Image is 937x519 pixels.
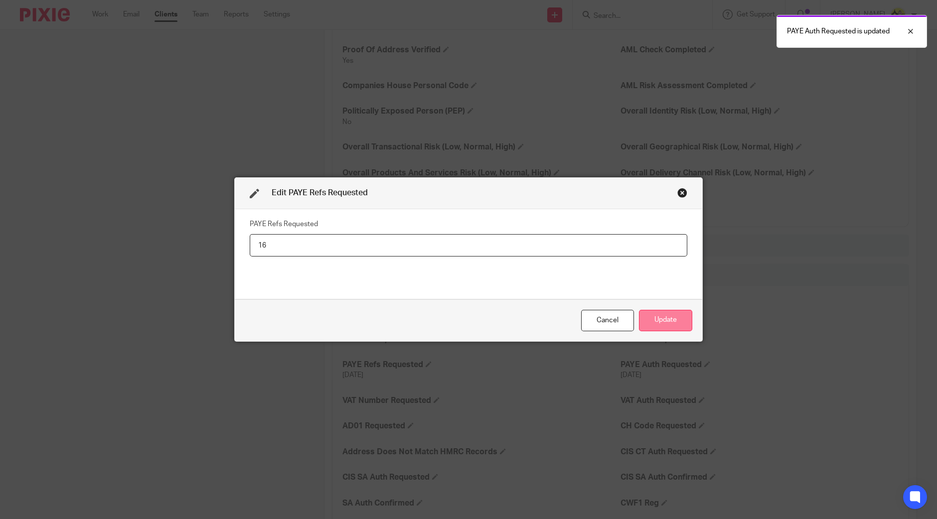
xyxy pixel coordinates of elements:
[250,234,687,257] input: PAYE Refs Requested
[250,219,318,229] label: PAYE Refs Requested
[677,188,687,198] div: Close this dialog window
[639,310,692,331] button: Update
[787,26,890,36] p: PAYE Auth Requested is updated
[581,310,634,331] div: Close this dialog window
[272,189,368,197] span: Edit PAYE Refs Requested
